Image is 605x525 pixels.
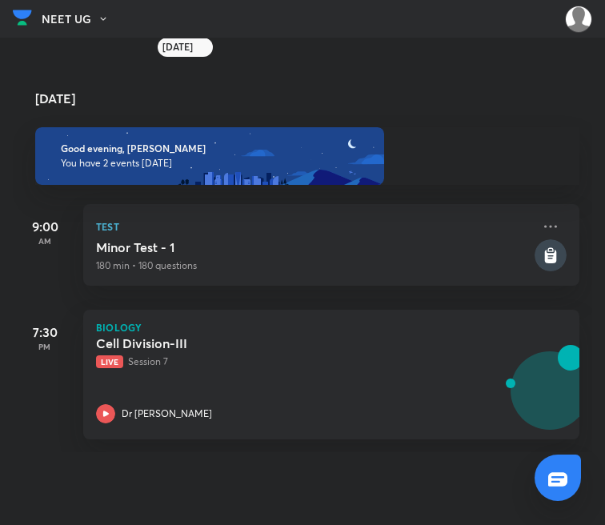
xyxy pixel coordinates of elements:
[96,335,295,351] h5: Cell Division-III
[96,355,531,369] p: Session 7
[13,6,32,34] a: Company Logo
[96,355,123,368] span: Live
[13,323,77,342] h5: 7:30
[122,407,212,421] p: Dr [PERSON_NAME]
[565,6,592,33] img: Amisha Rani
[13,217,77,236] h5: 9:00
[13,342,77,351] p: PM
[35,92,595,105] h4: [DATE]
[491,345,579,455] img: unacademy
[96,239,531,255] h5: Minor Test - 1
[13,6,32,30] img: Company Logo
[162,41,193,54] h6: [DATE]
[96,258,531,273] p: 180 min • 180 questions
[96,323,567,332] p: Biology
[61,157,554,170] p: You have 2 events [DATE]
[13,236,77,246] p: AM
[35,127,384,185] img: evening
[96,217,531,236] p: Test
[61,142,554,154] h6: Good evening, [PERSON_NAME]
[42,7,118,31] button: NEET UG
